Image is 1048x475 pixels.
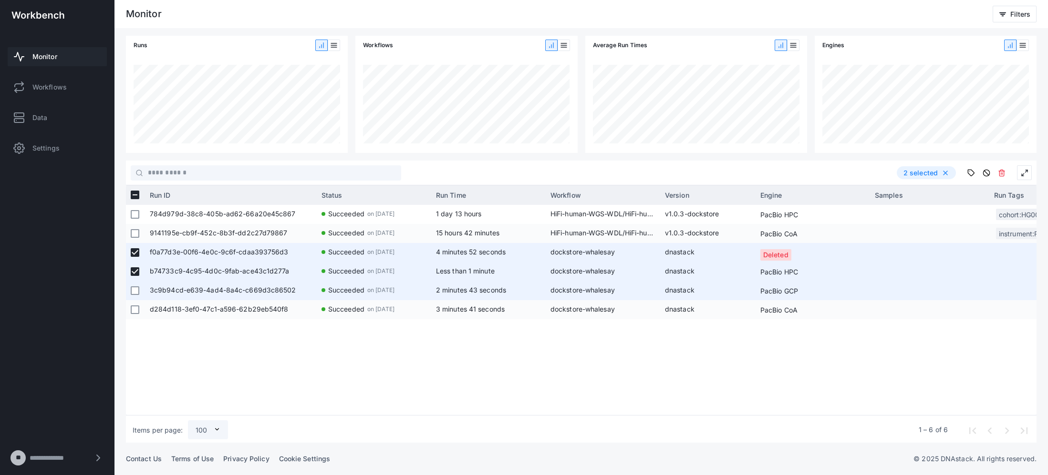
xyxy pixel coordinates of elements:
[150,281,312,300] span: 3c9b94cd-e639-4ad4-8a4c-c669d3c86502
[328,243,364,261] span: Succeeded
[150,243,312,262] span: f0a77d3e-00f6-4e0c-9c6f-cdaa393756d3
[550,224,655,243] span: HiFi-human-WGS-WDL/HiFi-human-WGS-WDL
[665,281,751,300] span: dnastack
[550,281,655,300] span: dockstore-whalesay
[760,263,798,281] span: PacBio HPC
[550,243,655,262] span: dockstore-whalesay
[363,40,393,50] span: Workflows
[997,421,1015,438] button: Next page
[367,281,394,299] span: on [DATE]
[760,282,798,300] span: PacBio GCP
[133,425,183,435] div: Items per page:
[665,243,751,262] span: dnastack
[279,455,331,463] a: Cookie Settings
[8,139,107,158] a: Settings
[665,224,751,243] span: v1.0.3-dockstore
[328,300,364,318] span: Succeeded
[150,205,312,224] span: 784d979d-38c8-405b-ad62-66a20e45c867
[436,248,506,256] span: 4 minutes 52 seconds
[436,191,466,199] span: Run Time
[150,191,171,199] span: Run ID
[367,224,394,242] span: on [DATE]
[367,262,394,280] span: on [DATE]
[171,455,214,463] a: Terms of Use
[665,191,689,199] span: Version
[134,40,147,50] span: Runs
[1010,10,1030,18] span: Filters
[760,301,798,319] span: PacBio CoA
[328,205,364,222] span: Succeeded
[32,113,47,122] span: Data
[436,229,499,237] span: 15 hours 42 minutes
[763,246,789,263] span: Deleted
[32,143,60,153] span: Settings
[1015,421,1032,438] button: Last page
[328,281,364,299] span: Succeeded
[897,166,956,180] div: 2 selected
[665,262,751,281] span: dnastack
[822,40,845,50] span: Engines
[328,224,364,242] span: Succeeded
[760,191,782,199] span: Engine
[367,205,394,222] span: on [DATE]
[32,52,57,61] span: Monitor
[550,205,655,224] span: HiFi-human-WGS-WDL/HiFi-human-WGS-WDL
[8,47,107,66] a: Monitor
[963,421,980,438] button: First page
[919,425,948,435] div: 1 – 6 of 6
[436,210,481,218] span: 1 day 13 hours
[150,300,312,319] span: d284d118-3ef0-47c1-a596-62b29eb540f8
[367,243,394,261] span: on [DATE]
[993,6,1037,22] button: Filters
[760,225,798,243] span: PacBio CoA
[665,205,751,224] span: v1.0.3-dockstore
[550,262,655,281] span: dockstore-whalesay
[223,455,269,463] a: Privacy Policy
[665,300,751,319] span: dnastack
[328,262,364,280] span: Succeeded
[150,262,312,281] span: b74733c9-4c95-4d0c-9fab-ace43c1d277a
[367,300,394,318] span: on [DATE]
[322,191,342,199] span: Status
[550,191,581,199] span: Workflow
[126,455,162,463] a: Contact Us
[875,191,903,199] span: Samples
[8,78,107,97] a: Workflows
[436,305,505,313] span: 3 minutes 41 seconds
[8,108,107,127] a: Data
[980,421,997,438] button: Previous page
[11,11,64,19] img: workbench-logo-white.svg
[436,267,495,275] span: Less than 1 minute
[436,286,506,294] span: 2 minutes 43 seconds
[32,82,67,92] span: Workflows
[760,206,798,223] span: PacBio HPC
[593,40,648,50] span: Average Run Times
[550,300,655,319] span: dockstore-whalesay
[150,224,312,243] span: 9141195e-cb9f-452c-8b3f-dd2c27d79867
[913,454,1037,464] p: © 2025 DNAstack. All rights reserved.
[994,191,1024,199] span: Run Tags
[126,10,162,19] div: Monitor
